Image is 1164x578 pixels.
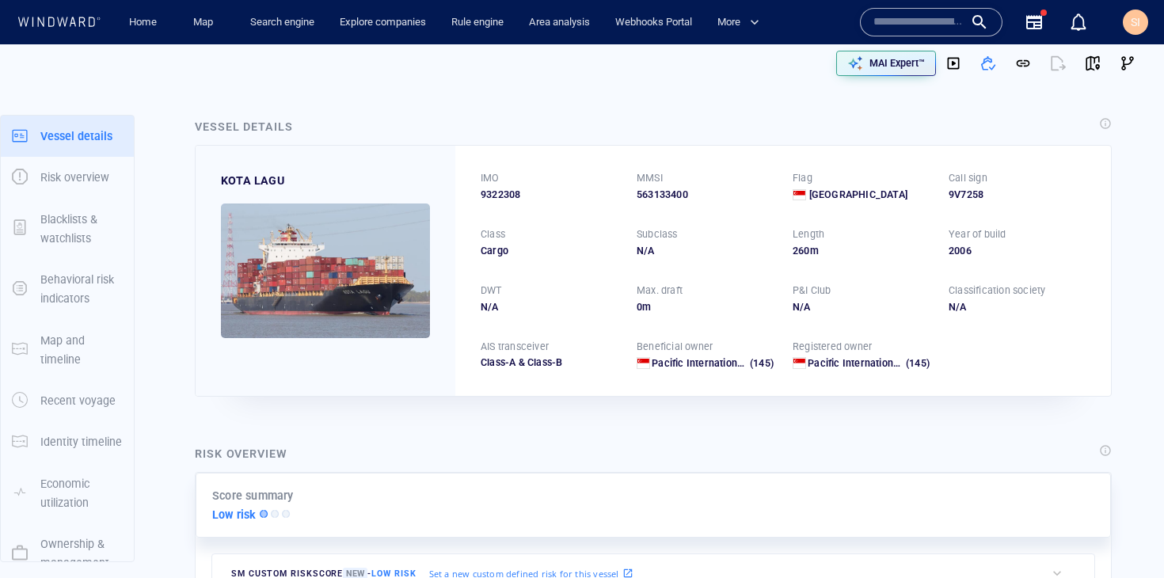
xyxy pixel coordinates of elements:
[1,157,134,198] button: Risk overview
[1097,507,1152,566] iframe: Chat
[1,485,134,500] a: Economic utilization
[181,9,231,36] button: Map
[40,127,112,146] p: Vessel details
[793,245,810,257] span: 260
[808,356,930,371] a: Pacific International Lines (private) Limited (145)
[1,199,134,260] button: Blacklists & watchlists
[481,283,502,298] p: DWT
[1131,16,1140,29] span: SI
[40,168,109,187] p: Risk overview
[221,203,430,338] img: 5905c89207b22b4c7bf77caa_0
[195,117,293,136] div: Vessel details
[1120,6,1151,38] button: SI
[481,340,549,354] p: AIS transceiver
[523,9,596,36] a: Area analysis
[637,171,663,185] p: MMSI
[637,283,683,298] p: Max. draft
[1,463,134,524] button: Economic utilization
[949,188,1086,202] div: 9V7258
[793,171,812,185] p: Flag
[637,244,774,258] div: N/A
[949,300,1086,314] div: N/A
[40,210,123,249] p: Blacklists & watchlists
[808,357,1006,369] span: Pacific International Lines (private) Limited
[971,46,1006,81] button: Add to vessel list
[481,300,618,314] div: N/A
[1,116,134,157] button: Vessel details
[949,283,1045,298] p: Classification society
[949,171,987,185] p: Call sign
[903,356,930,371] span: (145)
[809,188,907,202] span: [GEOGRAPHIC_DATA]
[1,421,134,462] button: Identity timeline
[1,259,134,320] button: Behavioral risk indicators
[40,534,123,573] p: Ownership & management
[609,9,698,36] a: Webhooks Portal
[810,245,819,257] span: m
[1,341,134,356] a: Map and timeline
[40,391,116,410] p: Recent voyage
[652,356,774,371] a: Pacific International Lines (private) Limited (145)
[187,9,225,36] a: Map
[652,357,850,369] span: Pacific International Lines (private) Limited
[40,270,123,309] p: Behavioral risk indicators
[481,356,515,368] span: Class-A
[195,444,287,463] div: Risk overview
[793,227,824,241] p: Length
[836,51,936,76] button: MAI Expert™
[515,356,562,368] span: Class-B
[212,486,294,505] p: Score summary
[642,301,651,313] span: m
[637,340,713,354] p: Beneficial owner
[936,46,971,81] button: Download video
[711,9,773,36] button: More
[949,227,1006,241] p: Year of build
[1,393,134,408] a: Recent voyage
[637,188,774,202] div: 563133400
[481,244,618,258] div: Cargo
[40,331,123,370] p: Map and timeline
[1110,46,1145,81] button: Visual Link Analysis
[1,220,134,235] a: Blacklists & watchlists
[637,301,642,313] span: 0
[1,546,134,561] a: Ownership & management
[1,169,134,184] a: Risk overview
[1006,46,1040,81] button: Get link
[481,227,505,241] p: Class
[1,434,134,449] a: Identity timeline
[481,188,520,202] span: 9322308
[1,281,134,296] a: Behavioral risk indicators
[40,474,123,513] p: Economic utilization
[445,9,510,36] a: Rule engine
[1075,46,1110,81] button: View on map
[1,320,134,381] button: Map and timeline
[519,356,525,368] span: &
[1,380,134,421] button: Recent voyage
[244,9,321,36] a: Search engine
[949,244,1086,258] div: 2006
[717,13,759,32] span: More
[793,300,930,314] div: N/A
[333,9,432,36] a: Explore companies
[1,127,134,143] a: Vessel details
[793,340,872,354] p: Registered owner
[221,171,284,190] div: KOTA LAGU
[747,356,774,371] span: (145)
[637,227,678,241] p: Subclass
[481,171,500,185] p: IMO
[212,505,257,524] p: Low risk
[1069,13,1088,32] div: Notification center
[793,283,831,298] p: P&I Club
[40,432,122,451] p: Identity timeline
[869,56,925,70] p: MAI Expert™
[117,9,168,36] button: Home
[123,9,163,36] a: Home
